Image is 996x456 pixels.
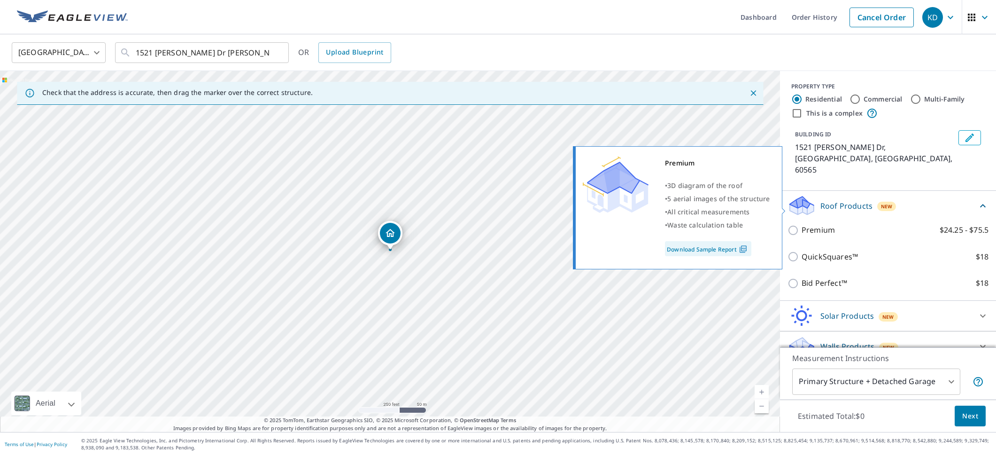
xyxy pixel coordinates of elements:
div: Walls ProductsNew [788,335,988,358]
p: Solar Products [820,310,874,322]
p: QuickSquares™ [802,251,858,263]
a: Terms [501,417,516,424]
p: $18 [976,251,988,263]
a: Upload Blueprint [318,42,391,63]
span: Your report will include the primary structure and a detached garage if one exists. [973,376,984,387]
p: Bid Perfect™ [802,277,847,289]
span: Upload Blueprint [326,47,383,58]
p: 1521 [PERSON_NAME] Dr, [GEOGRAPHIC_DATA], [GEOGRAPHIC_DATA], 60565 [795,142,955,175]
p: BUILDING ID [795,130,831,138]
div: OR [298,42,391,63]
label: This is a complex [806,109,863,118]
a: OpenStreetMap [460,417,499,424]
div: PROPERTY TYPE [791,82,985,91]
p: $18 [976,277,988,289]
p: Measurement Instructions [792,353,984,364]
span: 3D diagram of the roof [667,181,742,190]
div: Aerial [11,392,81,415]
a: Terms of Use [5,441,34,448]
span: All critical measurements [667,207,749,216]
div: Dropped pin, building 1, Residential property, 1521 Kenyon Dr Naperville, IL 60565 [378,221,402,250]
span: Next [962,410,978,422]
span: © 2025 TomTom, Earthstar Geographics SIO, © 2025 Microsoft Corporation, © [264,417,516,425]
a: Current Level 17, Zoom Out [755,399,769,413]
div: Premium [665,157,770,170]
p: Premium [802,224,835,236]
a: Cancel Order [849,8,914,27]
img: Pdf Icon [737,245,749,253]
input: Search by address or latitude-longitude [136,39,270,66]
div: [GEOGRAPHIC_DATA] [12,39,106,66]
button: Next [955,406,986,427]
a: Download Sample Report [665,241,751,256]
div: • [665,205,770,219]
p: Roof Products [820,200,872,212]
span: New [883,344,895,351]
div: Solar ProductsNew [788,305,988,327]
div: Roof ProductsNew [788,195,988,217]
div: KD [922,7,943,28]
div: Aerial [33,392,58,415]
a: Current Level 17, Zoom In [755,385,769,399]
label: Multi-Family [924,94,965,104]
div: • [665,192,770,205]
img: Premium [583,157,649,213]
a: Privacy Policy [37,441,67,448]
p: Estimated Total: $0 [790,406,872,426]
p: Walls Products [820,341,874,352]
div: Primary Structure + Detached Garage [792,369,960,395]
button: Close [747,87,759,99]
label: Residential [805,94,842,104]
p: | [5,441,67,447]
label: Commercial [864,94,903,104]
p: Check that the address is accurate, then drag the marker over the correct structure. [42,88,313,97]
div: • [665,219,770,232]
img: EV Logo [17,10,128,24]
span: Waste calculation table [667,220,743,229]
span: 5 aerial images of the structure [667,194,770,203]
span: New [882,313,894,321]
button: Edit building 1 [958,130,981,145]
div: • [665,179,770,192]
p: $24.25 - $75.5 [940,224,988,236]
p: © 2025 Eagle View Technologies, Inc. and Pictometry International Corp. All Rights Reserved. Repo... [81,437,991,451]
span: New [881,203,893,210]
